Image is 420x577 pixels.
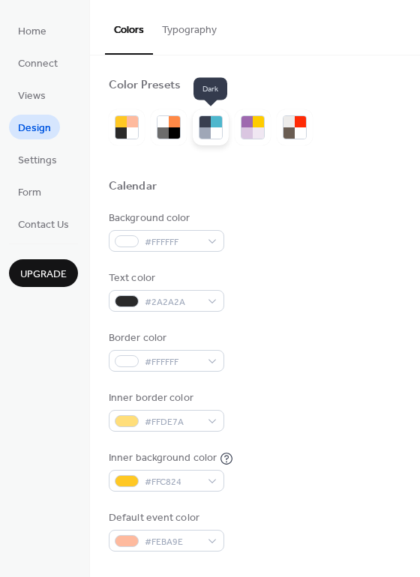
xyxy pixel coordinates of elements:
[18,217,69,233] span: Contact Us
[18,56,58,72] span: Connect
[9,211,78,236] a: Contact Us
[109,450,217,466] div: Inner background color
[9,115,60,139] a: Design
[9,50,67,75] a: Connect
[109,78,181,94] div: Color Presets
[20,267,67,283] span: Upgrade
[109,271,221,286] div: Text color
[109,179,157,195] div: Calendar
[18,153,57,169] span: Settings
[9,82,55,107] a: Views
[9,259,78,287] button: Upgrade
[9,18,55,43] a: Home
[109,211,221,226] div: Background color
[145,474,200,490] span: #FFC824
[145,414,200,430] span: #FFDE7A
[18,121,51,136] span: Design
[109,390,221,406] div: Inner border color
[145,534,200,550] span: #FEBA9E
[145,354,200,370] span: #FFFFFF
[18,88,46,104] span: Views
[18,24,46,40] span: Home
[145,235,200,250] span: #FFFFFF
[109,330,221,346] div: Border color
[9,179,50,204] a: Form
[9,147,66,172] a: Settings
[193,78,227,100] span: Dark
[18,185,41,201] span: Form
[145,294,200,310] span: #2A2A2A
[109,510,221,526] div: Default event color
